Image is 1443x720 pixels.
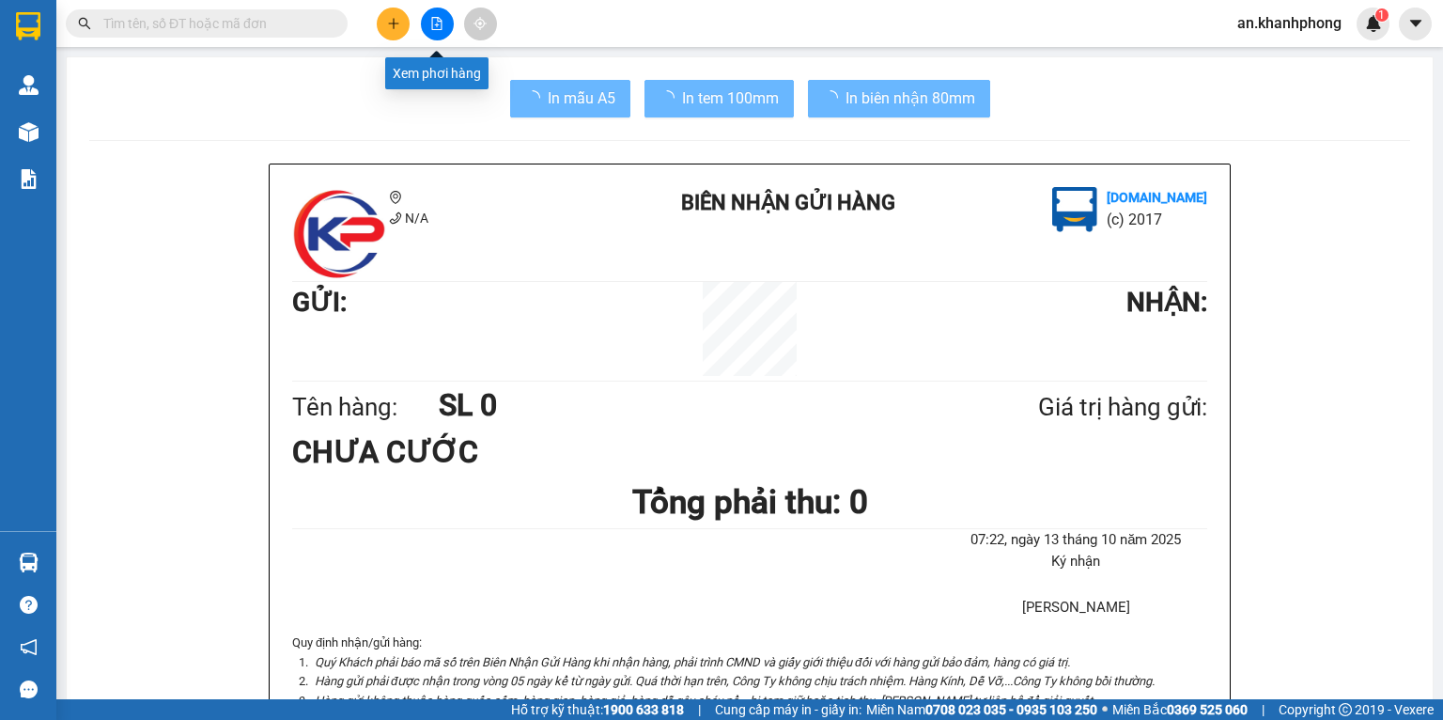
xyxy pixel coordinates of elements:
[1167,702,1248,717] strong: 0369 525 060
[1378,8,1385,22] span: 1
[846,86,975,110] span: In biên nhận 80mm
[23,23,117,117] img: logo.jpg
[389,191,402,204] span: environment
[421,8,454,40] button: file-add
[511,699,684,720] span: Hỗ trợ kỹ thuật:
[20,596,38,614] span: question-circle
[20,638,38,656] span: notification
[152,27,211,149] b: BIÊN NHẬN GỬI HÀNG
[1052,187,1097,232] img: logo.jpg
[19,169,39,189] img: solution-icon
[659,90,682,105] span: loading
[1365,15,1382,32] img: icon-new-feature
[78,17,91,30] span: search
[260,23,305,69] img: logo.jpg
[292,208,630,228] li: N/A
[315,655,1070,669] i: Quý Khách phải báo mã số trên Biên Nhận Gửi Hàng khi nhận hàng, phải trình CMND và giấy giới thiệ...
[292,429,594,476] div: CHƯA CƯỚC
[439,382,933,429] h1: SL 0
[315,694,1095,708] i: Hàng gửi không thuộc hàng quốc cấm, hàng gian, hàng giả, hàng dễ gây cháy nổ,...bị tạm giữ hoặc t...
[473,17,487,30] span: aim
[1107,208,1207,231] li: (c) 2017
[292,477,1207,528] h1: Tổng phải thu: 0
[603,702,684,717] strong: 1900 633 818
[20,681,38,698] span: message
[644,80,794,117] button: In tem 100mm
[1407,15,1424,32] span: caret-down
[1222,11,1357,35] span: an.khanhphong
[548,86,615,110] span: In mẫu A5
[823,90,846,105] span: loading
[1262,699,1265,720] span: |
[1102,706,1108,713] span: ⚪️
[292,287,347,318] b: GỬI :
[1126,287,1207,318] b: NHẬN :
[19,75,39,95] img: warehouse-icon
[315,674,1155,688] i: Hàng gửi phải được nhận trong vòng 05 ngày kể từ ngày gửi. Quá thời hạn trên, Công Ty không chịu ...
[945,597,1207,619] li: [PERSON_NAME]
[525,90,548,105] span: loading
[682,86,779,110] span: In tem 100mm
[292,187,386,281] img: logo.jpg
[214,71,315,86] b: [DOMAIN_NAME]
[1107,190,1207,205] b: [DOMAIN_NAME]
[19,122,39,142] img: warehouse-icon
[292,388,439,427] div: Tên hàng:
[1112,699,1248,720] span: Miền Bắc
[698,699,701,720] span: |
[389,211,402,225] span: phone
[1375,8,1389,22] sup: 1
[945,551,1207,573] li: Ký nhận
[377,8,410,40] button: plus
[808,80,990,117] button: In biên nhận 80mm
[103,13,325,34] input: Tìm tên, số ĐT hoặc mã đơn
[16,12,40,40] img: logo-vxr
[464,8,497,40] button: aim
[681,191,895,214] b: BIÊN NHẬN GỬI HÀNG
[214,89,315,113] li: (c) 2017
[715,699,861,720] span: Cung cấp máy in - giấy in:
[1339,703,1352,716] span: copyright
[925,702,1097,717] strong: 0708 023 035 - 0935 103 250
[19,553,39,572] img: warehouse-icon
[945,529,1207,552] li: 07:22, ngày 13 tháng 10 năm 2025
[1399,8,1432,40] button: caret-down
[866,699,1097,720] span: Miền Nam
[510,80,630,117] button: In mẫu A5
[430,17,443,30] span: file-add
[387,17,400,30] span: plus
[933,388,1207,427] div: Giá trị hàng gửi:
